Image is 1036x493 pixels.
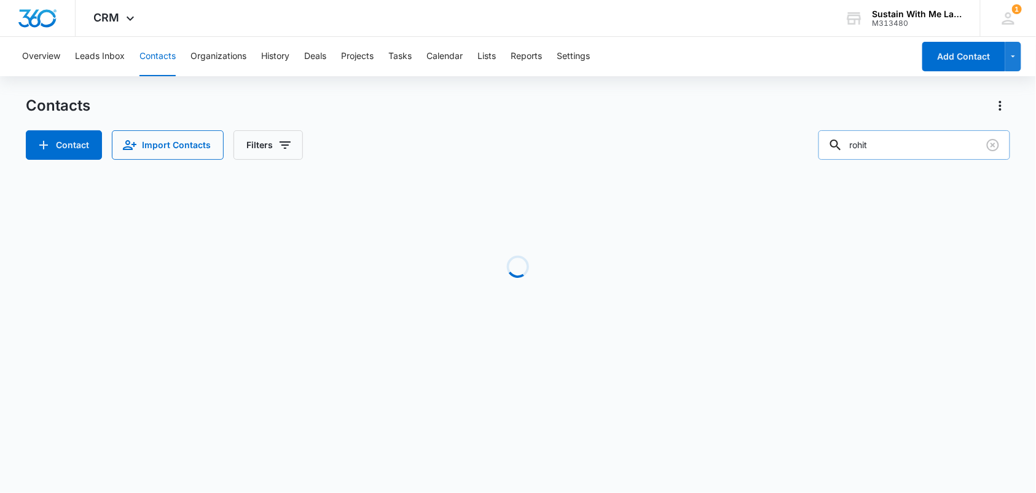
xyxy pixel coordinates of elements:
button: Reports [511,37,542,76]
button: Organizations [190,37,246,76]
button: Tasks [388,37,412,76]
span: 1 [1012,4,1022,14]
button: Lists [477,37,496,76]
button: Overview [22,37,60,76]
div: account name [873,9,962,19]
button: Add Contact [922,42,1005,71]
button: Leads Inbox [75,37,125,76]
button: Clear [983,135,1003,155]
h1: Contacts [26,97,90,115]
button: Projects [341,37,374,76]
button: Calendar [426,37,463,76]
button: Deals [304,37,326,76]
button: Contacts [139,37,176,76]
button: Actions [991,96,1010,116]
button: Import Contacts [112,130,224,160]
div: notifications count [1012,4,1022,14]
button: History [261,37,289,76]
button: Filters [233,130,303,160]
div: account id [873,19,962,28]
span: CRM [94,11,120,24]
input: Search Contacts [818,130,1010,160]
button: Settings [557,37,590,76]
button: Add Contact [26,130,102,160]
